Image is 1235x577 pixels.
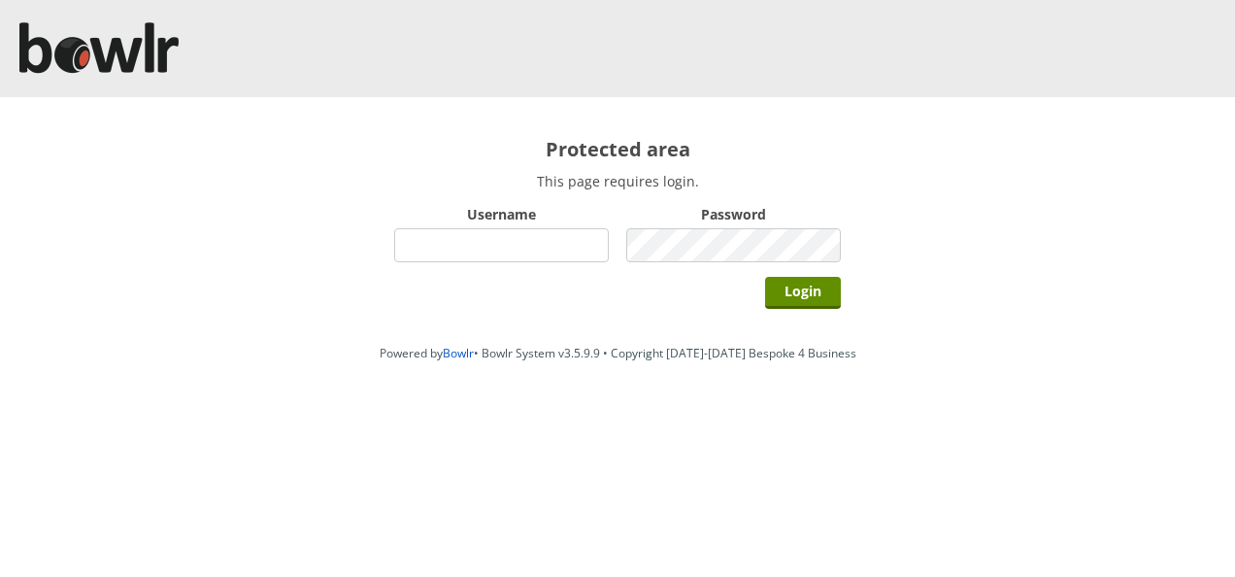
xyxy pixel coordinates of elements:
[765,277,841,309] input: Login
[394,136,841,162] h2: Protected area
[380,345,856,361] span: Powered by • Bowlr System v3.5.9.9 • Copyright [DATE]-[DATE] Bespoke 4 Business
[394,205,609,223] label: Username
[626,205,841,223] label: Password
[443,345,474,361] a: Bowlr
[394,172,841,190] p: This page requires login.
